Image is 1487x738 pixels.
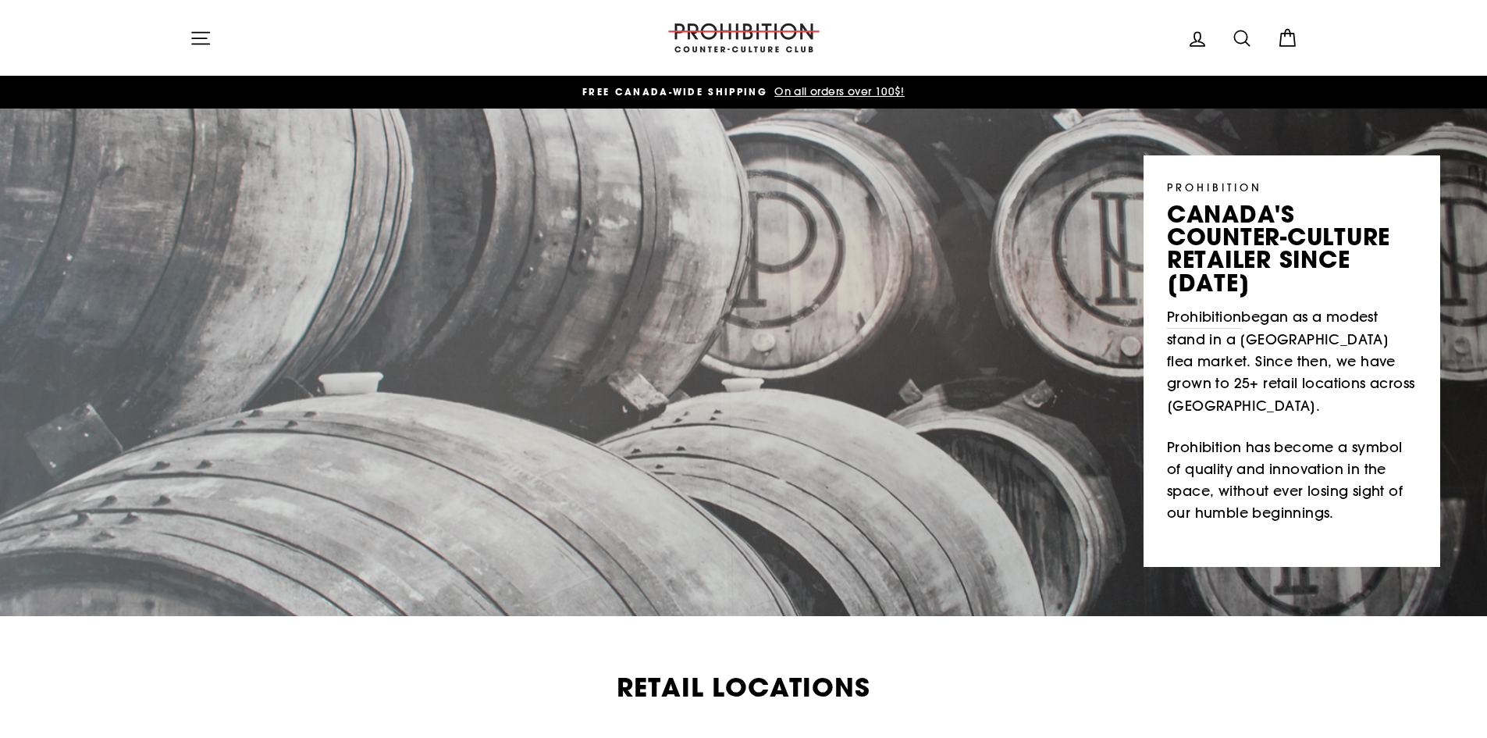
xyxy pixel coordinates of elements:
p: canada's counter-culture retailer since [DATE] [1167,203,1417,294]
img: PROHIBITION COUNTER-CULTURE CLUB [666,23,822,52]
span: On all orders over 100$! [770,84,905,98]
p: began as a modest stand in a [GEOGRAPHIC_DATA] flea market. Since then, we have grown to 25+ reta... [1167,306,1417,417]
p: Prohibition has become a symbol of quality and innovation in the space, without ever losing sight... [1167,437,1417,525]
h2: Retail Locations [190,675,1298,701]
span: FREE CANADA-WIDE SHIPPING [582,85,767,98]
p: PROHIBITION [1167,179,1417,195]
a: Prohibition [1167,306,1241,329]
a: FREE CANADA-WIDE SHIPPING On all orders over 100$! [194,84,1294,101]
